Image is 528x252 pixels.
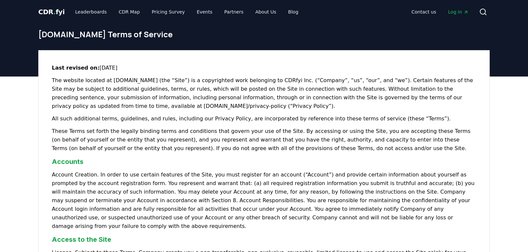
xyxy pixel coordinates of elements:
p: All such additional terms, guidelines, and rules, including our Privacy Policy, are incorporated ... [52,114,476,123]
h1: [DOMAIN_NAME] Terms of Service [38,29,490,40]
a: Log in [443,6,474,18]
a: Partners [219,6,249,18]
strong: Last revised on: [52,65,100,71]
a: Blog [283,6,304,18]
a: About Us [250,6,281,18]
a: CDR Map [114,6,145,18]
a: Events [191,6,217,18]
a: Pricing Survey [147,6,190,18]
span: Log in [448,9,469,15]
span: . [53,8,56,16]
a: Leaderboards [70,6,112,18]
span: CDR fyi [38,8,65,16]
a: Contact us [406,6,442,18]
nav: Main [406,6,474,18]
p: [DATE] [52,64,476,72]
nav: Main [70,6,304,18]
h3: Access to the Site [52,235,476,244]
p: The website located at [DOMAIN_NAME] (the “Site”) is a copyrighted work belonging to CDRfyi Inc. ... [52,76,476,110]
a: CDR.fyi [38,7,65,16]
p: Account Creation. In order to use certain features of the Site, you must register for an account ... [52,171,476,231]
p: These Terms set forth the legally binding terms and conditions that govern your use of the Site. ... [52,127,476,153]
h3: Accounts [52,157,476,167]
